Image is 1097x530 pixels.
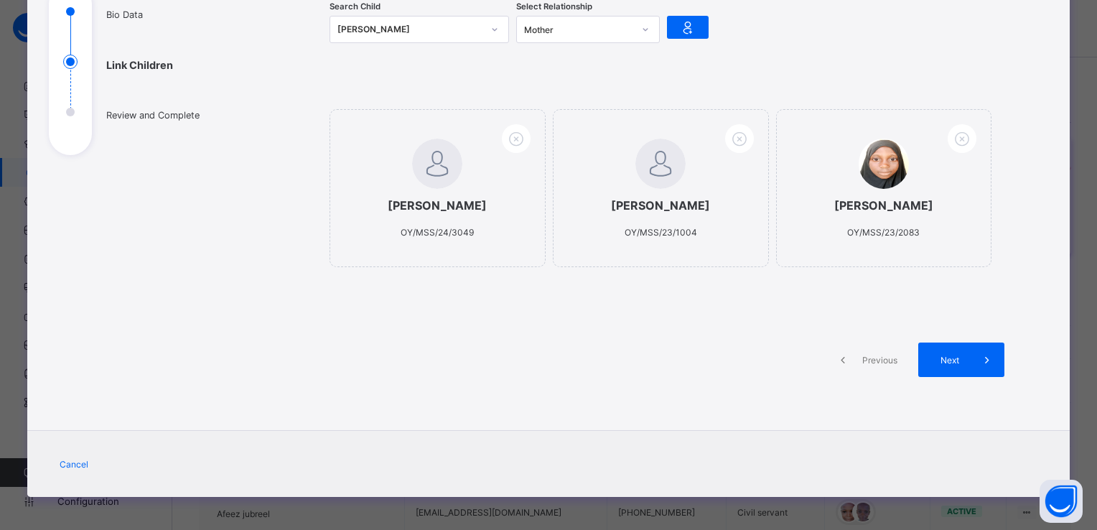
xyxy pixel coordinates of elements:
span: Previous [860,355,900,366]
div: [PERSON_NAME] [337,22,482,37]
span: OY/MSS/23/1004 [625,227,697,238]
span: OY/MSS/24/3049 [401,227,474,238]
span: Cancel [60,459,88,470]
img: default.svg [412,139,462,189]
div: Mother [524,24,633,35]
span: OY/MSS/23/2083 [847,227,920,238]
span: Select Relationship [516,1,592,11]
img: default.svg [635,139,686,189]
span: [PERSON_NAME] [806,198,963,213]
img: OY_MSS_23_2083.png [859,139,909,189]
span: [PERSON_NAME] [359,198,516,213]
span: Search Child [330,1,381,11]
button: Open asap [1040,480,1083,523]
span: Next [929,355,970,366]
span: [PERSON_NAME] [582,198,739,213]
